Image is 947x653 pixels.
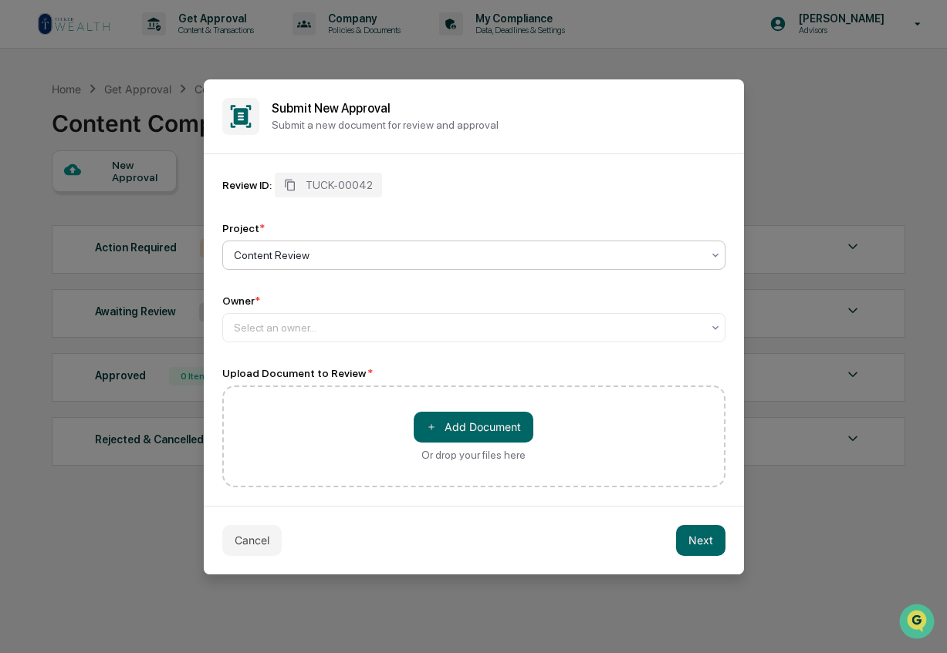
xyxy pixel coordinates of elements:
span: Pylon [154,261,187,273]
div: 🗄️ [112,196,124,208]
span: Preclearance [31,194,100,210]
button: Or drop your files here [414,412,533,443]
button: Cancel [222,525,282,556]
div: Upload Document to Review [222,367,725,379]
div: Or drop your files here [421,449,526,461]
button: Start new chat [262,123,281,141]
div: Review ID: [222,179,272,191]
div: Project [222,222,265,234]
a: 🗄️Attestations [106,188,198,216]
a: 🔎Data Lookup [9,217,103,245]
h2: Submit New Approval [272,101,725,116]
div: Start new chat [52,118,253,133]
div: 🖐️ [15,196,28,208]
span: ＋ [426,419,437,434]
a: 🖐️Preclearance [9,188,106,216]
a: Powered byPylon [109,261,187,273]
span: TUCK-00042 [306,179,373,191]
div: 🔎 [15,225,28,237]
span: Data Lookup [31,224,97,239]
button: Next [676,525,725,556]
img: 1746055101610-c473b297-6a78-478c-a979-82029cc54cd1 [15,118,43,146]
p: Submit a new document for review and approval [272,119,725,131]
p: How can we help? [15,32,281,57]
div: We're available if you need us! [52,133,195,146]
iframe: Open customer support [898,602,939,644]
div: Owner [222,295,260,307]
span: Attestations [127,194,191,210]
